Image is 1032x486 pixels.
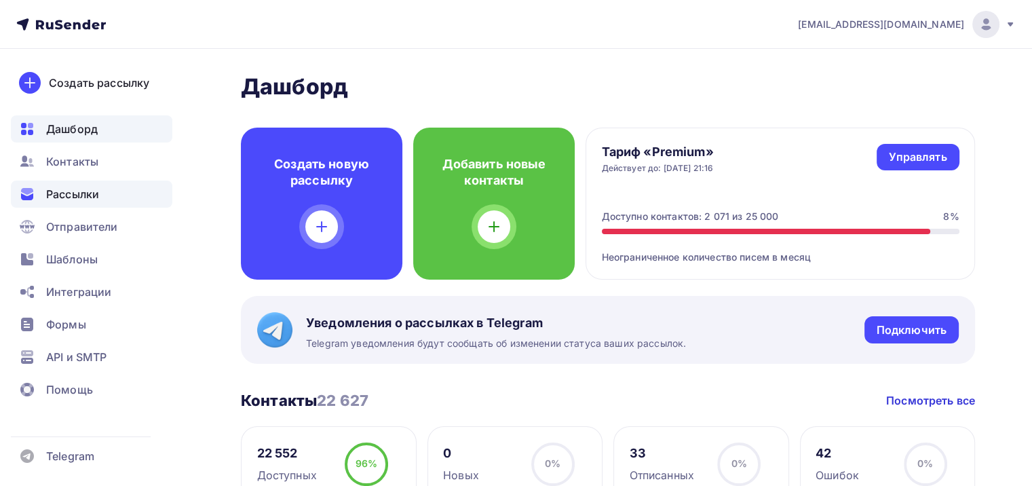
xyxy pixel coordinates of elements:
[798,18,964,31] span: [EMAIL_ADDRESS][DOMAIN_NAME]
[545,457,560,469] span: 0%
[886,392,975,409] a: Посмотреть все
[46,448,94,464] span: Telegram
[602,234,959,264] div: Неограниченное количество писем в месяц
[46,349,107,365] span: API и SMTP
[11,246,172,273] a: Шаблоны
[241,73,975,100] h2: Дашборд
[46,316,86,333] span: Формы
[46,186,99,202] span: Рассылки
[257,467,317,483] div: Доступных
[46,153,98,170] span: Контакты
[877,322,947,338] div: Подключить
[943,210,959,223] div: 8%
[11,181,172,208] a: Рассылки
[443,467,479,483] div: Новых
[46,219,118,235] span: Отправители
[917,457,933,469] span: 0%
[816,467,859,483] div: Ошибок
[602,163,714,174] div: Действует до: [DATE] 21:16
[306,337,686,350] span: Telegram уведомления будут сообщать об изменении статуса ваших рассылок.
[435,156,553,189] h4: Добавить новые контакты
[11,148,172,175] a: Контакты
[731,457,746,469] span: 0%
[46,251,98,267] span: Шаблоны
[602,144,714,160] h4: Тариф «Premium»
[46,121,98,137] span: Дашборд
[602,210,779,223] div: Доступно контактов: 2 071 из 25 000
[49,75,149,91] div: Создать рассылку
[443,445,479,462] div: 0
[11,213,172,240] a: Отправители
[306,315,686,331] span: Уведомления о рассылках в Telegram
[816,445,859,462] div: 42
[356,457,377,469] span: 96%
[317,392,368,409] span: 22 627
[257,445,317,462] div: 22 552
[11,311,172,338] a: Формы
[798,11,1016,38] a: [EMAIL_ADDRESS][DOMAIN_NAME]
[630,445,694,462] div: 33
[630,467,694,483] div: Отписанных
[46,381,93,398] span: Помощь
[263,156,381,189] h4: Создать новую рассылку
[11,115,172,143] a: Дашборд
[241,391,368,410] h3: Контакты
[889,149,947,165] div: Управлять
[46,284,111,300] span: Интеграции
